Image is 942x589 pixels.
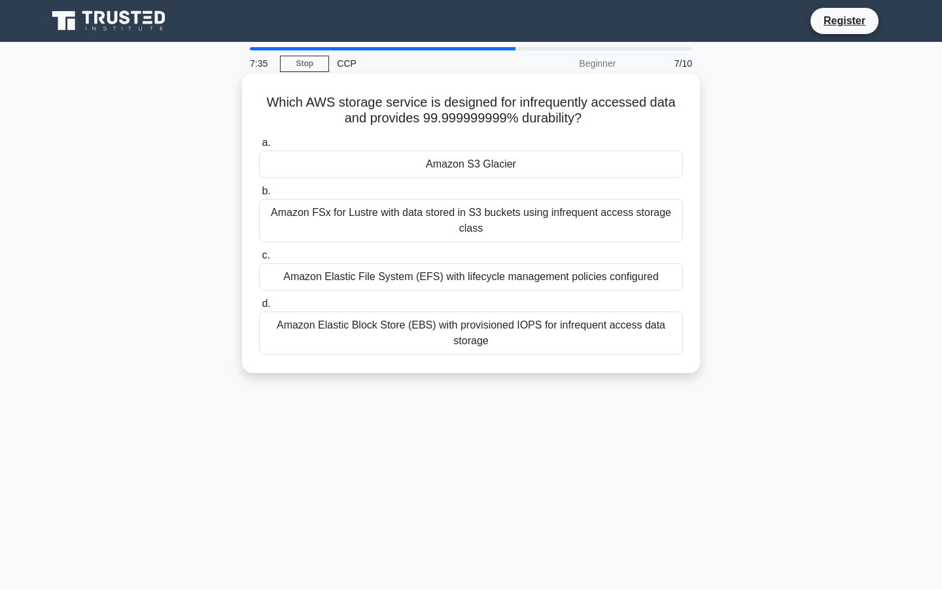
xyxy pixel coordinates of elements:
a: Stop [280,56,329,72]
div: 7/10 [623,50,700,77]
div: CCP [329,50,509,77]
span: d. [262,298,270,309]
span: b. [262,185,270,196]
div: Beginner [509,50,623,77]
span: c. [262,249,270,260]
span: a. [262,137,270,148]
div: Amazon Elastic File System (EFS) with lifecycle management policies configured [259,263,683,291]
h5: Which AWS storage service is designed for infrequently accessed data and provides 99.999999999% d... [258,94,684,127]
div: 7:35 [242,50,280,77]
div: Amazon S3 Glacier [259,151,683,178]
div: Amazon FSx for Lustre with data stored in S3 buckets using infrequent access storage class [259,199,683,242]
div: Amazon Elastic Block Store (EBS) with provisioned IOPS for infrequent access data storage [259,312,683,355]
a: Register [816,12,873,29]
